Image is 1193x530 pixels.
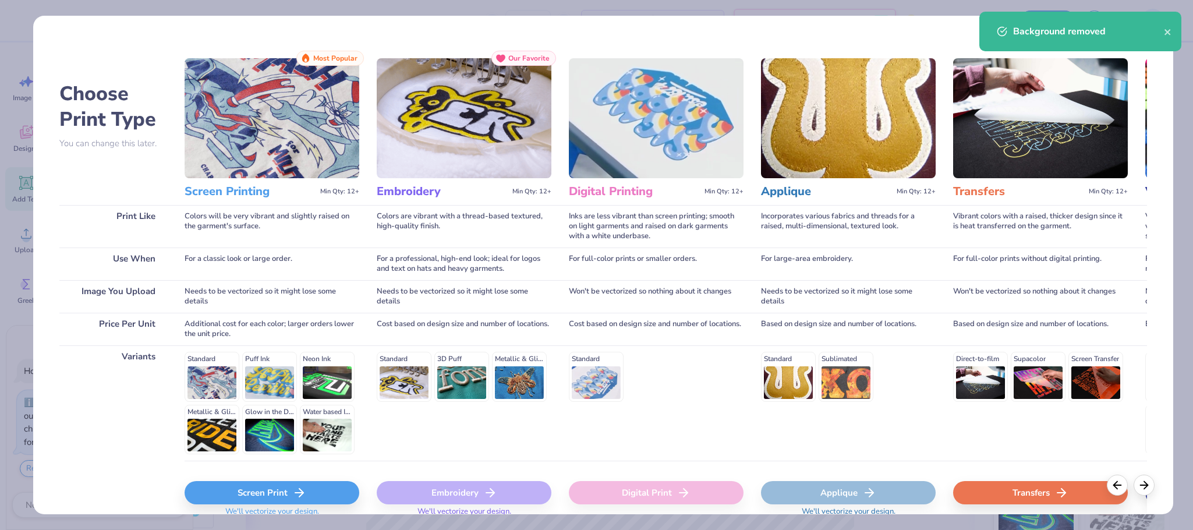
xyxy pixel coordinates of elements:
img: Transfers [953,58,1128,178]
div: Needs to be vectorized so it might lose some details [185,280,359,313]
h3: Transfers [953,184,1084,199]
span: Min Qty: 12+ [705,188,744,196]
h3: Embroidery [377,184,508,199]
p: You can change this later. [59,139,167,149]
span: Min Qty: 12+ [320,188,359,196]
span: Our Favorite [508,54,550,62]
h2: Choose Print Type [59,81,167,132]
div: Cost based on design size and number of locations. [569,313,744,345]
span: We'll vectorize your design. [797,507,900,524]
span: Min Qty: 12+ [1089,188,1128,196]
div: Background removed [1013,24,1164,38]
div: Colors will be very vibrant and slightly raised on the garment's surface. [185,205,359,248]
div: Based on design size and number of locations. [953,313,1128,345]
div: Cost based on design size and number of locations. [377,313,551,345]
span: Min Qty: 12+ [897,188,936,196]
button: close [1164,24,1172,38]
h3: Screen Printing [185,184,316,199]
div: For full-color prints or smaller orders. [569,248,744,280]
div: Incorporates various fabrics and threads for a raised, multi-dimensional, textured look. [761,205,936,248]
span: Min Qty: 12+ [512,188,551,196]
div: Embroidery [377,481,551,504]
div: Screen Print [185,481,359,504]
div: Variants [59,345,167,461]
div: Price Per Unit [59,313,167,345]
h3: Digital Printing [569,184,700,199]
span: Most Popular [313,54,357,62]
div: Won't be vectorized so nothing about it changes [953,280,1128,313]
div: Additional cost for each color; larger orders lower the unit price. [185,313,359,345]
div: Needs to be vectorized so it might lose some details [377,280,551,313]
img: Screen Printing [185,58,359,178]
div: For a classic look or large order. [185,248,359,280]
div: Needs to be vectorized so it might lose some details [761,280,936,313]
div: Digital Print [569,481,744,504]
img: Applique [761,58,936,178]
div: Won't be vectorized so nothing about it changes [569,280,744,313]
div: For full-color prints without digital printing. [953,248,1128,280]
div: Applique [761,481,936,504]
div: Based on design size and number of locations. [761,313,936,345]
span: We'll vectorize your design. [221,507,324,524]
div: Use When [59,248,167,280]
div: Image You Upload [59,280,167,313]
img: Embroidery [377,58,551,178]
div: Colors are vibrant with a thread-based textured, high-quality finish. [377,205,551,248]
img: Digital Printing [569,58,744,178]
div: Vibrant colors with a raised, thicker design since it is heat transferred on the garment. [953,205,1128,248]
div: For large-area embroidery. [761,248,936,280]
span: We'll vectorize your design. [413,507,516,524]
div: For a professional, high-end look; ideal for logos and text on hats and heavy garments. [377,248,551,280]
h3: Applique [761,184,892,199]
div: Inks are less vibrant than screen printing; smooth on light garments and raised on dark garments ... [569,205,744,248]
div: Print Like [59,205,167,248]
div: Transfers [953,481,1128,504]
